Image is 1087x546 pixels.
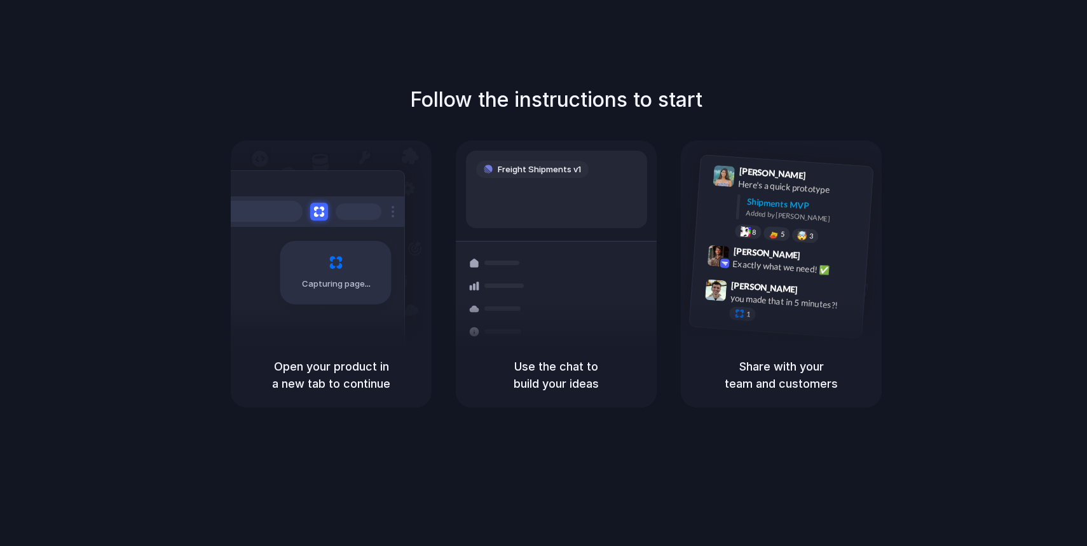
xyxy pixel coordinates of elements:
[746,207,863,226] div: Added by [PERSON_NAME]
[797,231,808,240] div: 🤯
[730,291,857,313] div: you made that in 5 minutes?!
[739,164,806,182] span: [PERSON_NAME]
[732,257,859,278] div: Exactly what we need! ✅
[804,250,830,265] span: 9:42 AM
[781,230,785,237] span: 5
[746,310,751,317] span: 1
[471,358,641,392] h5: Use the chat to build your ideas
[810,170,836,185] span: 9:41 AM
[752,228,756,235] span: 8
[302,278,373,290] span: Capturing page
[731,278,798,296] span: [PERSON_NAME]
[809,232,814,239] span: 3
[746,195,864,215] div: Shipments MVP
[802,284,828,299] span: 9:47 AM
[410,85,702,115] h1: Follow the instructions to start
[246,358,416,392] h5: Open your product in a new tab to continue
[498,163,581,176] span: Freight Shipments v1
[733,243,800,262] span: [PERSON_NAME]
[696,358,866,392] h5: Share with your team and customers
[738,177,865,198] div: Here's a quick prototype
